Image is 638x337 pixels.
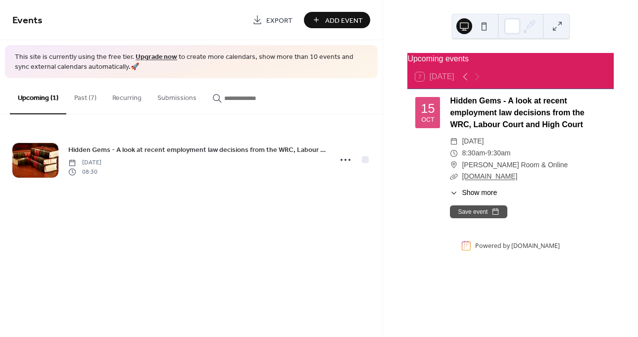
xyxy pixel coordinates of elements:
[462,172,517,180] a: [DOMAIN_NAME]
[245,12,300,28] a: Export
[136,50,177,64] a: Upgrade now
[511,241,560,250] a: [DOMAIN_NAME]
[488,147,511,159] span: 9:30am
[68,158,101,167] span: [DATE]
[325,15,363,26] span: Add Event
[450,205,507,218] button: Save event
[66,78,104,113] button: Past (7)
[450,147,458,159] div: ​
[450,159,458,171] div: ​
[421,117,434,123] div: Oct
[450,136,458,147] div: ​
[104,78,149,113] button: Recurring
[462,147,485,159] span: 8:30am
[10,78,66,114] button: Upcoming (1)
[450,171,458,183] div: ​
[421,102,435,115] div: 15
[68,145,326,155] span: Hidden Gems - A look at recent employment law decisions from the WRC, Labour Court and High Court
[15,52,368,72] span: This site is currently using the free tier. to create more calendars, show more than 10 events an...
[450,188,458,198] div: ​
[68,144,326,155] a: Hidden Gems - A look at recent employment law decisions from the WRC, Labour Court and High Court
[407,53,614,65] div: Upcoming events
[485,147,488,159] span: -
[266,15,293,26] span: Export
[68,167,101,176] span: 08:30
[450,96,584,129] a: Hidden Gems - A look at recent employment law decisions from the WRC, Labour Court and High Court
[462,188,497,198] span: Show more
[304,12,370,28] button: Add Event
[149,78,204,113] button: Submissions
[12,11,43,30] span: Events
[450,188,497,198] button: ​Show more
[462,136,484,147] span: [DATE]
[462,159,568,171] span: [PERSON_NAME] Room & Online
[475,241,560,250] div: Powered by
